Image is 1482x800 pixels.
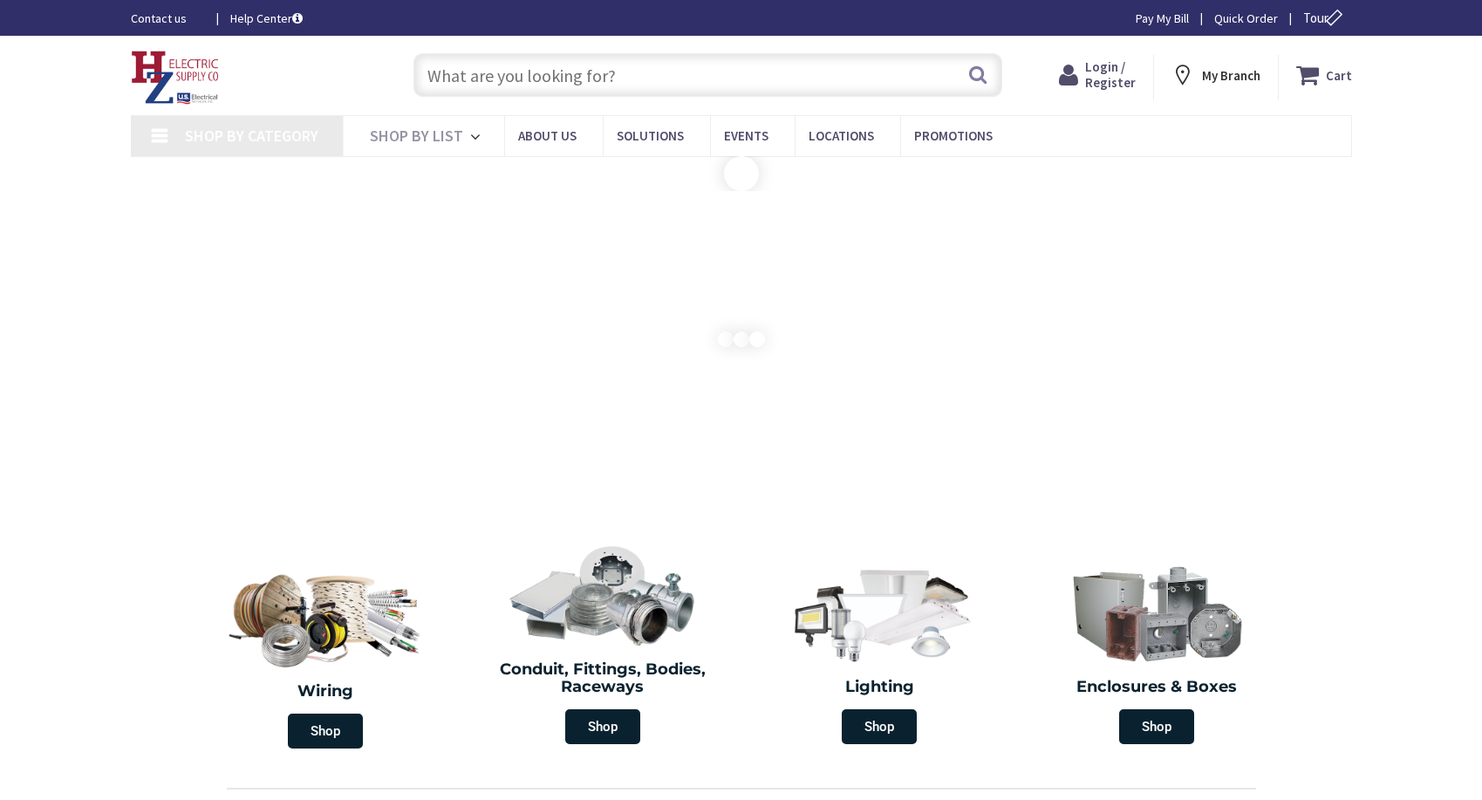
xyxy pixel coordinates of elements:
a: Wiring Shop [188,553,465,757]
span: Locations [809,127,874,144]
a: Cart [1296,59,1352,91]
a: Help Center [230,10,303,27]
h2: Lighting [755,679,1006,696]
span: Shop [288,714,363,749]
span: Login / Register [1085,58,1136,91]
a: Pay My Bill [1136,10,1189,27]
img: HZ Electric Supply [131,51,220,105]
span: Shop [842,709,917,744]
strong: Cart [1326,59,1352,91]
span: Shop By Category [185,126,318,146]
span: About Us [518,127,577,144]
span: Events [724,127,768,144]
a: Enclosures & Boxes Shop [1022,553,1291,753]
div: My Branch [1171,59,1260,91]
span: Shop [1119,709,1194,744]
a: Login / Register [1059,59,1136,91]
h2: Wiring [196,683,456,701]
h2: Conduit, Fittings, Bodies, Raceways [477,661,728,696]
span: Solutions [617,127,684,144]
a: Lighting Shop [746,553,1014,753]
strong: My Branch [1202,67,1260,84]
h2: Enclosures & Boxes [1031,679,1282,696]
a: Quick Order [1214,10,1278,27]
input: What are you looking for? [413,53,1002,97]
span: Shop By List [370,126,463,146]
span: Tour [1303,10,1348,26]
span: Shop [565,709,640,744]
a: Contact us [131,10,202,27]
span: Promotions [914,127,993,144]
a: Conduit, Fittings, Bodies, Raceways Shop [468,536,737,753]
